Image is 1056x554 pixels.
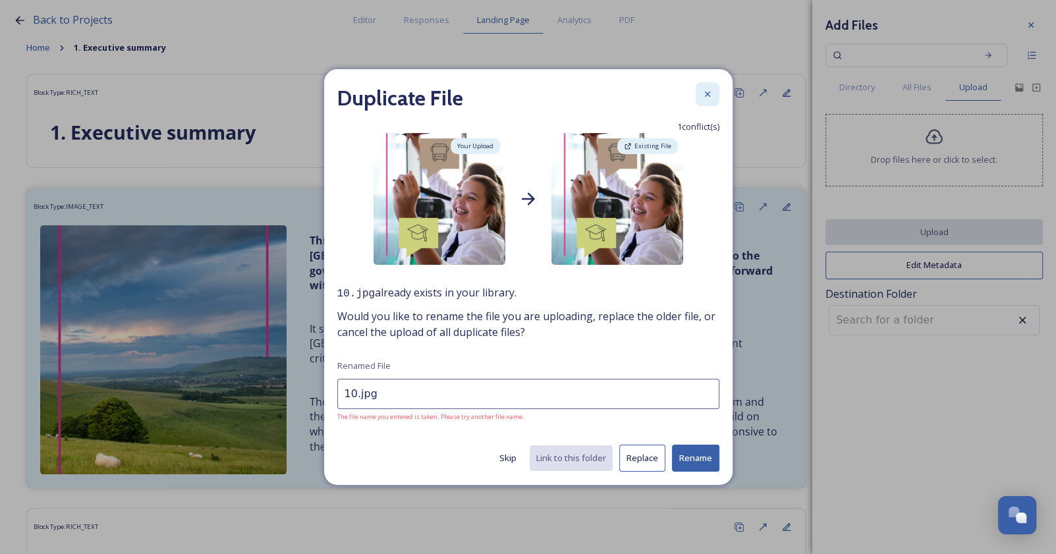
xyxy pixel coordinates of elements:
span: Existing File [634,142,671,151]
span: Your Upload [457,142,493,151]
h2: Duplicate File [337,82,463,114]
button: Open Chat [998,496,1036,534]
a: Existing File [615,136,680,156]
span: Would you like to rename the file you are uploading, replace the older file, or cancel the upload... [337,308,719,340]
button: Replace [619,445,665,472]
input: My file [337,379,719,409]
button: Link to this folder [530,445,613,471]
button: Skip [493,445,523,471]
span: Renamed File [337,360,391,372]
span: already exists in your library. [337,285,719,302]
span: 1 conflict(s) [677,121,719,133]
kbd: 10.jpg [337,288,375,300]
span: The file name you entered is taken. Please try another file name. [337,412,719,422]
img: 0d4b7203-9f53-464f-ad6a-39fc20a40d24.jpg [551,133,683,265]
button: Rename [672,445,719,472]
